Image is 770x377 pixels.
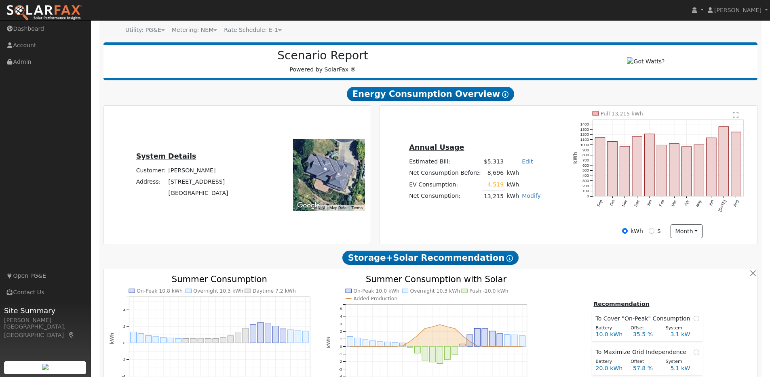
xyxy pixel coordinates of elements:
rect: onclick="" [400,343,406,346]
a: Terms (opens in new tab) [351,205,363,210]
rect: onclick="" [595,138,605,196]
circle: onclick="" [409,340,411,342]
span: To Cover "On-Peak" Consumption [595,314,693,323]
label: $ [657,227,661,235]
text: Pull 13,215 kWh [601,111,643,117]
input: kWh [622,228,628,234]
circle: onclick="" [387,346,388,347]
text: Summer Consumption with Solar [366,274,507,284]
td: kWh [505,191,521,202]
text: Nov [621,199,628,207]
text: 800 [582,153,589,157]
text: 3 [340,321,342,326]
span: Energy Consumption Overview [347,87,514,101]
rect: onclick="" [235,332,241,343]
a: Map [68,332,75,338]
div: [GEOGRAPHIC_DATA], [GEOGRAPHIC_DATA] [4,323,86,339]
circle: onclick="" [521,346,523,347]
td: 8,696 [482,168,505,179]
td: Net Consumption: [408,191,483,202]
rect: onclick="" [467,335,473,346]
text: 2 [340,329,342,333]
div: Offset [627,325,662,332]
text: 1300 [580,127,589,132]
text: 100 [582,188,589,193]
text: 4 [123,307,126,312]
rect: onclick="" [183,338,189,343]
text: 200 [582,184,589,188]
button: month [671,224,702,238]
text: 5 [340,306,342,311]
label: kWh [631,227,643,235]
text: -2 [122,357,125,362]
text: -2 [339,359,342,364]
img: Google [295,200,322,211]
text: Aug [732,199,739,207]
circle: onclick="" [365,346,366,347]
text: 700 [582,158,589,162]
text: Feb [658,199,665,207]
h2: Scenario Report [112,49,534,63]
td: Estimated Bill: [408,156,483,168]
rect: onclick="" [130,332,136,343]
rect: onclick="" [707,138,716,196]
rect: onclick="" [190,338,196,343]
rect: onclick="" [347,336,353,346]
td: [PERSON_NAME] [167,165,230,176]
text: On-Peak 10.0 kWh [353,288,399,294]
circle: onclick="" [439,324,441,325]
u: Annual Usage [409,143,464,151]
rect: onclick="" [228,336,234,343]
rect: onclick="" [138,333,144,343]
img: SolarFax [6,4,82,21]
rect: onclick="" [265,323,271,343]
text: May [695,199,702,208]
rect: onclick="" [362,339,368,346]
rect: onclick="" [175,338,181,343]
rect: onclick="" [445,346,451,360]
text: Summer Consumption [172,274,267,284]
div: Metering: NEM [172,26,217,34]
a: Edit [522,158,533,165]
rect: onclick="" [620,146,630,196]
rect: onclick="" [377,341,383,346]
rect: onclick="" [452,346,458,354]
span: Storage+Solar Recommendation [342,251,519,265]
text: kWh [326,336,331,348]
text: 1200 [580,132,589,136]
rect: onclick="" [475,328,481,346]
rect: onclick="" [632,137,642,196]
text: Oct [609,199,616,207]
rect: onclick="" [489,331,496,346]
rect: onclick="" [719,127,728,196]
circle: onclick="" [492,346,493,347]
div: 5.1 kW [666,364,703,373]
circle: onclick="" [349,346,351,347]
rect: onclick="" [669,144,679,196]
td: [GEOGRAPHIC_DATA] [167,188,230,199]
u: System Details [136,152,196,160]
text: 4 [340,314,342,318]
rect: onclick="" [437,346,443,363]
u: Recommendation [593,301,649,307]
text: Mar [671,199,677,207]
text: Added Production [353,296,397,302]
button: Keyboard shortcuts [319,205,324,211]
rect: onclick="" [220,337,226,343]
div: 20.0 kWh [591,364,629,373]
text: Jan [646,199,653,207]
circle: onclick="" [454,328,456,329]
text: Overnight 10.3 kWh [193,288,243,294]
text: 2 [123,324,125,328]
td: EV Consumption: [408,179,483,191]
circle: onclick="" [484,346,486,347]
circle: onclick="" [417,335,418,336]
text: -3 [339,367,342,371]
rect: onclick="" [250,324,256,343]
a: Modify [522,193,541,199]
rect: onclick="" [370,341,376,346]
rect: onclick="" [504,334,511,346]
div: Battery [591,358,627,365]
div: System [661,358,696,365]
rect: onclick="" [694,145,704,196]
